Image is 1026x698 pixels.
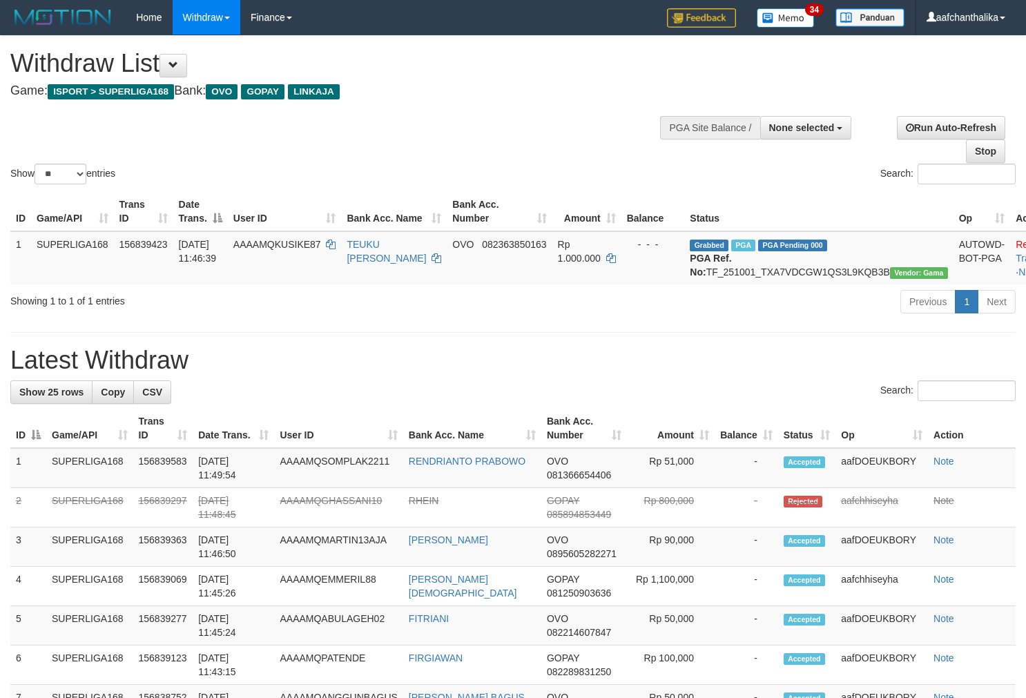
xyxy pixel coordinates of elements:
[835,606,928,646] td: aafDOEUKBORY
[547,548,617,559] span: Copy 0895605282271 to clipboard
[715,567,778,606] td: -
[193,448,274,488] td: [DATE] 11:49:54
[10,646,46,685] td: 6
[715,488,778,527] td: -
[933,495,954,506] a: Note
[288,84,340,99] span: LINKAJA
[933,534,954,545] a: Note
[880,380,1016,401] label: Search:
[900,290,956,313] a: Previous
[46,527,133,567] td: SUPERLIGA168
[228,192,342,231] th: User ID: activate to sort column ascending
[48,84,174,99] span: ISPORT > SUPERLIGA168
[835,448,928,488] td: aafDOEUKBORY
[933,613,954,624] a: Note
[10,527,46,567] td: 3
[933,456,954,467] a: Note
[133,567,193,606] td: 156839069
[447,192,552,231] th: Bank Acc. Number: activate to sort column ascending
[133,448,193,488] td: 156839583
[835,527,928,567] td: aafDOEUKBORY
[193,606,274,646] td: [DATE] 11:45:24
[10,380,93,404] a: Show 25 rows
[409,495,439,506] a: RHEIN
[547,469,611,481] span: Copy 081366654406 to clipboard
[206,84,238,99] span: OVO
[193,646,274,685] td: [DATE] 11:43:15
[10,50,670,77] h1: Withdraw List
[92,380,134,404] a: Copy
[627,606,715,646] td: Rp 50,000
[684,231,953,284] td: TF_251001_TXA7VDCGW1QS3L9KQB3B
[46,606,133,646] td: SUPERLIGA168
[274,606,403,646] td: AAAAMQABULAGEH02
[10,448,46,488] td: 1
[133,646,193,685] td: 156839123
[715,527,778,567] td: -
[274,567,403,606] td: AAAAMQEMMERIL88
[274,527,403,567] td: AAAAMQMARTIN13AJA
[133,409,193,448] th: Trans ID: activate to sort column ascending
[690,253,731,278] b: PGA Ref. No:
[409,613,449,624] a: FITRIANI
[684,192,953,231] th: Status
[274,448,403,488] td: AAAAMQSOMPLAK2211
[955,290,978,313] a: 1
[715,409,778,448] th: Balance: activate to sort column ascending
[784,456,825,468] span: Accepted
[10,289,417,308] div: Showing 1 to 1 of 1 entries
[409,652,463,663] a: FIRGIAWAN
[482,239,546,250] span: Copy 082363850163 to clipboard
[890,267,948,279] span: Vendor URL: https://trx31.1velocity.biz
[547,627,611,638] span: Copy 082214607847 to clipboard
[133,527,193,567] td: 156839363
[46,646,133,685] td: SUPERLIGA168
[10,347,1016,374] h1: Latest Withdraw
[133,606,193,646] td: 156839277
[31,192,114,231] th: Game/API: activate to sort column ascending
[897,116,1005,139] a: Run Auto-Refresh
[784,574,825,586] span: Accepted
[19,387,84,398] span: Show 25 rows
[46,567,133,606] td: SUPERLIGA168
[46,488,133,527] td: SUPERLIGA168
[10,567,46,606] td: 4
[46,448,133,488] td: SUPERLIGA168
[31,231,114,284] td: SUPERLIGA168
[541,409,627,448] th: Bank Acc. Number: activate to sort column ascending
[241,84,284,99] span: GOPAY
[660,116,759,139] div: PGA Site Balance /
[880,164,1016,184] label: Search:
[547,509,611,520] span: Copy 085894853449 to clipboard
[341,192,447,231] th: Bank Acc. Name: activate to sort column ascending
[133,488,193,527] td: 156839297
[179,239,217,264] span: [DATE] 11:46:39
[274,409,403,448] th: User ID: activate to sort column ascending
[114,192,173,231] th: Trans ID: activate to sort column ascending
[274,488,403,527] td: AAAAMQGHASSANI10
[667,8,736,28] img: Feedback.jpg
[715,646,778,685] td: -
[409,534,488,545] a: [PERSON_NAME]
[690,240,728,251] span: Grabbed
[627,646,715,685] td: Rp 100,000
[835,8,904,27] img: panduan.png
[35,164,86,184] select: Showentries
[10,606,46,646] td: 5
[769,122,835,133] span: None selected
[193,527,274,567] td: [DATE] 11:46:50
[627,237,679,251] div: - - -
[954,231,1011,284] td: AUTOWD-BOT-PGA
[547,574,579,585] span: GOPAY
[10,192,31,231] th: ID
[452,239,474,250] span: OVO
[547,613,568,624] span: OVO
[757,8,815,28] img: Button%20Memo.svg
[193,488,274,527] td: [DATE] 11:48:45
[193,409,274,448] th: Date Trans.: activate to sort column ascending
[10,164,115,184] label: Show entries
[547,495,579,506] span: GOPAY
[918,380,1016,401] input: Search:
[933,574,954,585] a: Note
[10,231,31,284] td: 1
